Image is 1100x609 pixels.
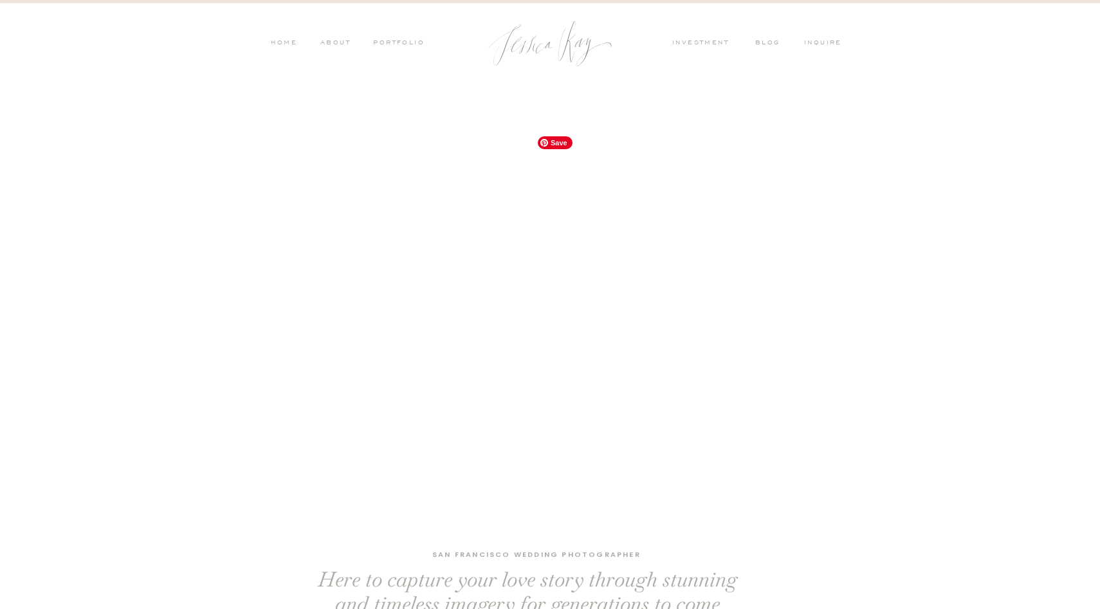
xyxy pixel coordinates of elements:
[538,136,573,149] span: Save
[381,549,692,562] h1: San Francisco wedding photographer
[317,38,351,50] a: ABOUT
[270,38,297,50] a: HOME
[672,38,735,50] a: investment
[371,38,425,50] a: PORTFOLIO
[804,38,848,50] a: inquire
[755,38,789,50] a: blog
